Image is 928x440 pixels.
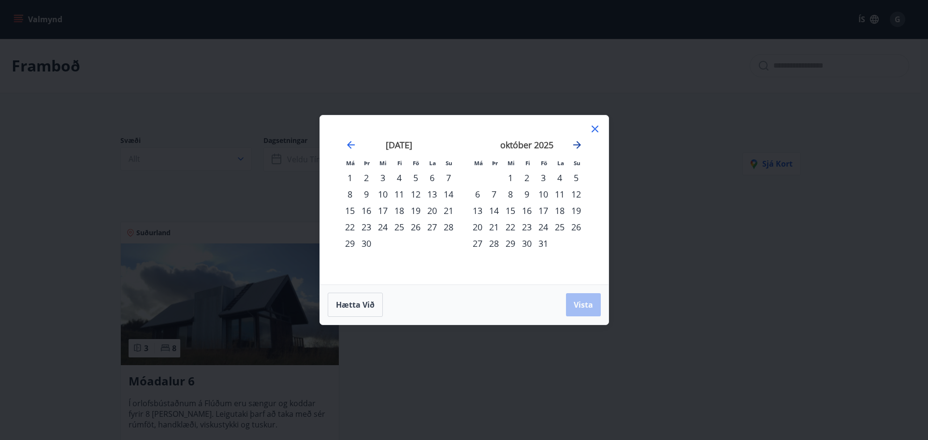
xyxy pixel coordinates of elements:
[358,235,375,252] div: 30
[474,159,483,167] small: Má
[551,219,568,235] td: Choose laugardagur, 25. október 2025 as your check-in date. It’s available.
[507,159,515,167] small: Mi
[502,235,519,252] div: 29
[342,219,358,235] div: 22
[502,170,519,186] td: Choose miðvikudagur, 1. október 2025 as your check-in date. It’s available.
[469,235,486,252] td: Choose mánudagur, 27. október 2025 as your check-in date. It’s available.
[551,202,568,219] td: Choose laugardagur, 18. október 2025 as your check-in date. It’s available.
[375,186,391,202] div: 10
[535,235,551,252] td: Choose föstudagur, 31. október 2025 as your check-in date. It’s available.
[541,159,547,167] small: Fö
[375,202,391,219] td: Choose miðvikudagur, 17. september 2025 as your check-in date. It’s available.
[407,202,424,219] div: 19
[535,235,551,252] div: 31
[332,127,597,273] div: Calendar
[358,202,375,219] div: 16
[502,170,519,186] div: 1
[391,219,407,235] td: Choose fimmtudagur, 25. september 2025 as your check-in date. It’s available.
[375,170,391,186] div: 3
[551,170,568,186] div: 4
[391,186,407,202] td: Choose fimmtudagur, 11. september 2025 as your check-in date. It’s available.
[519,202,535,219] td: Choose fimmtudagur, 16. október 2025 as your check-in date. It’s available.
[440,170,457,186] td: Choose sunnudagur, 7. september 2025 as your check-in date. It’s available.
[469,186,486,202] td: Choose mánudagur, 6. október 2025 as your check-in date. It’s available.
[407,170,424,186] td: Choose föstudagur, 5. september 2025 as your check-in date. It’s available.
[440,202,457,219] td: Choose sunnudagur, 21. september 2025 as your check-in date. It’s available.
[574,159,580,167] small: Su
[328,293,383,317] button: Hætta við
[424,202,440,219] td: Choose laugardagur, 20. september 2025 as your check-in date. It’s available.
[407,219,424,235] div: 26
[469,202,486,219] td: Choose mánudagur, 13. október 2025 as your check-in date. It’s available.
[342,235,358,252] td: Choose mánudagur, 29. september 2025 as your check-in date. It’s available.
[358,219,375,235] div: 23
[535,186,551,202] div: 10
[568,202,584,219] td: Choose sunnudagur, 19. október 2025 as your check-in date. It’s available.
[391,170,407,186] td: Choose fimmtudagur, 4. september 2025 as your check-in date. It’s available.
[424,186,440,202] td: Choose laugardagur, 13. september 2025 as your check-in date. It’s available.
[407,186,424,202] div: 12
[535,186,551,202] td: Choose föstudagur, 10. október 2025 as your check-in date. It’s available.
[568,186,584,202] td: Choose sunnudagur, 12. október 2025 as your check-in date. It’s available.
[379,159,387,167] small: Mi
[551,186,568,202] td: Choose laugardagur, 11. október 2025 as your check-in date. It’s available.
[535,170,551,186] td: Choose föstudagur, 3. október 2025 as your check-in date. It’s available.
[429,159,436,167] small: La
[391,202,407,219] td: Choose fimmtudagur, 18. september 2025 as your check-in date. It’s available.
[342,235,358,252] div: 29
[375,186,391,202] td: Choose miðvikudagur, 10. september 2025 as your check-in date. It’s available.
[551,186,568,202] div: 11
[440,219,457,235] td: Choose sunnudagur, 28. september 2025 as your check-in date. It’s available.
[342,186,358,202] div: 8
[551,202,568,219] div: 18
[407,219,424,235] td: Choose föstudagur, 26. september 2025 as your check-in date. It’s available.
[486,186,502,202] td: Choose þriðjudagur, 7. október 2025 as your check-in date. It’s available.
[346,159,355,167] small: Má
[375,219,391,235] td: Choose miðvikudagur, 24. september 2025 as your check-in date. It’s available.
[440,170,457,186] div: 7
[502,202,519,219] td: Choose miðvikudagur, 15. október 2025 as your check-in date. It’s available.
[486,219,502,235] div: 21
[568,219,584,235] td: Choose sunnudagur, 26. október 2025 as your check-in date. It’s available.
[424,186,440,202] div: 13
[568,170,584,186] td: Choose sunnudagur, 5. október 2025 as your check-in date. It’s available.
[375,219,391,235] div: 24
[486,202,502,219] td: Choose þriðjudagur, 14. október 2025 as your check-in date. It’s available.
[486,202,502,219] div: 14
[336,299,375,310] span: Hætta við
[342,170,358,186] div: 1
[519,170,535,186] td: Choose fimmtudagur, 2. október 2025 as your check-in date. It’s available.
[557,159,564,167] small: La
[440,186,457,202] div: 14
[535,202,551,219] div: 17
[386,139,412,151] strong: [DATE]
[486,235,502,252] td: Choose þriðjudagur, 28. október 2025 as your check-in date. It’s available.
[407,170,424,186] div: 5
[500,139,553,151] strong: október 2025
[358,170,375,186] td: Choose þriðjudagur, 2. september 2025 as your check-in date. It’s available.
[469,219,486,235] div: 20
[375,170,391,186] td: Choose miðvikudagur, 3. september 2025 as your check-in date. It’s available.
[469,235,486,252] div: 27
[391,219,407,235] div: 25
[519,186,535,202] td: Choose fimmtudagur, 9. október 2025 as your check-in date. It’s available.
[358,186,375,202] td: Choose þriðjudagur, 9. september 2025 as your check-in date. It’s available.
[342,186,358,202] td: Choose mánudagur, 8. september 2025 as your check-in date. It’s available.
[424,202,440,219] div: 20
[397,159,402,167] small: Fi
[375,202,391,219] div: 17
[551,170,568,186] td: Choose laugardagur, 4. október 2025 as your check-in date. It’s available.
[469,202,486,219] div: 13
[358,219,375,235] td: Choose þriðjudagur, 23. september 2025 as your check-in date. It’s available.
[469,186,486,202] div: 6
[535,219,551,235] div: 24
[519,219,535,235] td: Choose fimmtudagur, 23. október 2025 as your check-in date. It’s available.
[424,170,440,186] div: 6
[502,235,519,252] td: Choose miðvikudagur, 29. október 2025 as your check-in date. It’s available.
[358,235,375,252] td: Choose þriðjudagur, 30. september 2025 as your check-in date. It’s available.
[571,139,583,151] div: Move forward to switch to the next month.
[358,202,375,219] td: Choose þriðjudagur, 16. september 2025 as your check-in date. It’s available.
[502,219,519,235] div: 22
[519,186,535,202] div: 9
[519,170,535,186] div: 2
